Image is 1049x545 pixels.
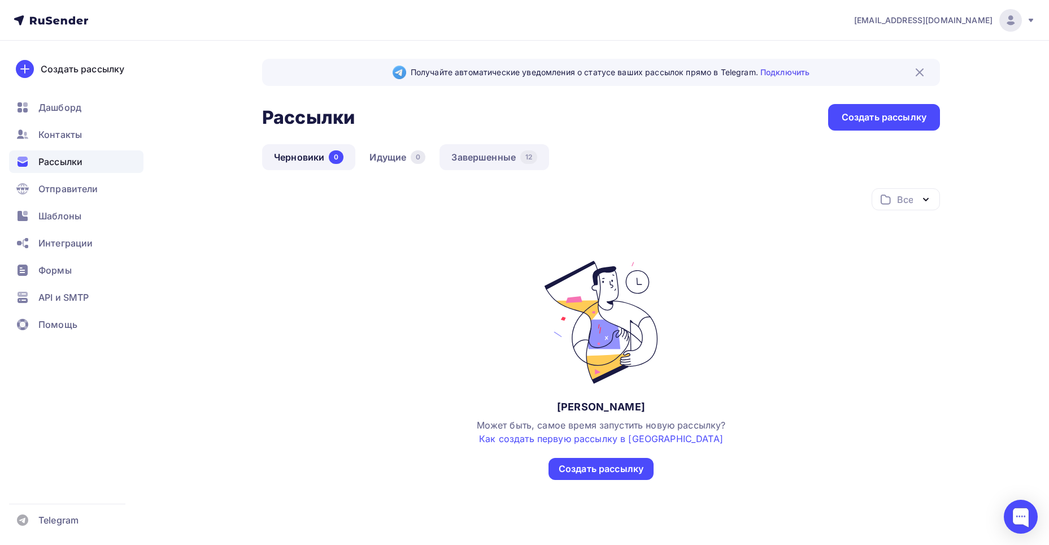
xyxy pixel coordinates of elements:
span: Получайте автоматические уведомления о статусе ваших рассылок прямо в Telegram. [411,67,809,78]
a: Дашборд [9,96,143,119]
div: Создать рассылку [842,111,926,124]
div: 0 [329,150,343,164]
div: 12 [520,150,537,164]
a: Подключить [760,67,809,77]
button: Все [872,188,940,210]
img: Telegram [393,66,406,79]
span: [EMAIL_ADDRESS][DOMAIN_NAME] [854,15,993,26]
span: Рассылки [38,155,82,168]
span: Помощь [38,318,77,331]
a: Формы [9,259,143,282]
a: Контакты [9,123,143,146]
div: Создать рассылку [41,62,124,76]
span: Telegram [38,513,79,527]
span: Дашборд [38,101,81,114]
a: Черновики0 [262,144,355,170]
span: Формы [38,263,72,277]
div: Создать рассылку [559,462,643,475]
span: API и SMTP [38,291,89,304]
a: Завершенные12 [439,144,549,170]
a: Как создать первую рассылку в [GEOGRAPHIC_DATA] [479,433,723,444]
a: [EMAIL_ADDRESS][DOMAIN_NAME] [854,9,1035,32]
span: Контакты [38,128,82,141]
div: [PERSON_NAME] [557,400,645,414]
a: Отправители [9,178,143,200]
span: Шаблоны [38,209,81,223]
h2: Рассылки [262,106,355,129]
div: Все [897,193,913,206]
span: Может быть, самое время запустить новую рассылку? [477,419,726,444]
a: Идущие0 [358,144,437,170]
span: Интеграции [38,236,93,250]
a: Шаблоны [9,205,143,227]
span: Отправители [38,182,98,196]
a: Рассылки [9,150,143,173]
div: 0 [411,150,425,164]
